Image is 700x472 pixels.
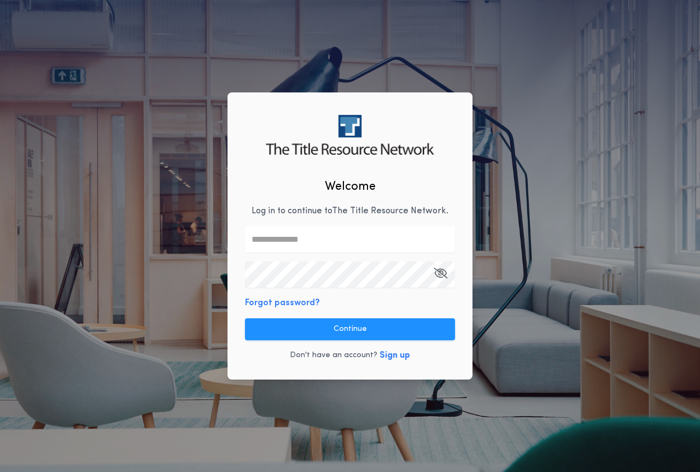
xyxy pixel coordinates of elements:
p: Don't have an account? [290,350,377,361]
button: Sign up [380,349,410,362]
p: Log in to continue to The Title Resource Network . [252,205,448,218]
h2: Welcome [325,178,376,196]
button: Forgot password? [245,296,320,310]
img: logo [266,115,434,155]
button: Continue [245,318,455,340]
